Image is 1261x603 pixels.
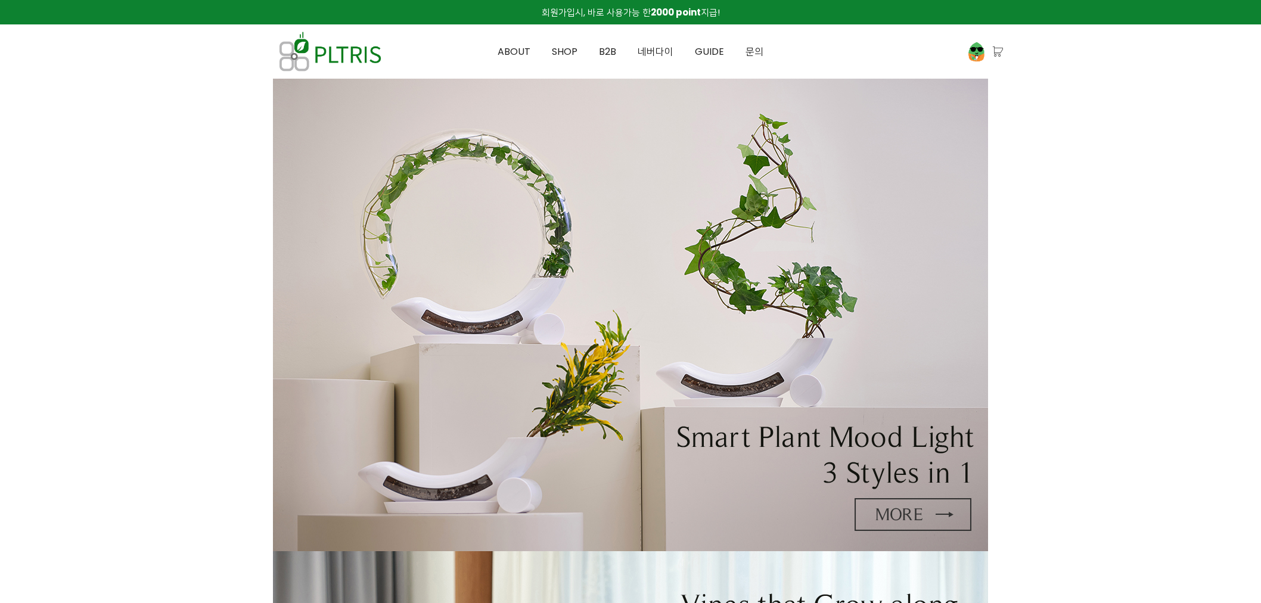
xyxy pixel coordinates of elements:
[552,45,577,58] span: SHOP
[541,25,588,79] a: SHOP
[735,25,774,79] a: 문의
[542,6,720,18] span: 회원가입시, 바로 사용가능 한 지급!
[695,45,724,58] span: GUIDE
[588,25,627,79] a: B2B
[627,25,684,79] a: 네버다이
[498,45,530,58] span: ABOUT
[651,6,701,18] strong: 2000 point
[746,45,763,58] span: 문의
[638,45,673,58] span: 네버다이
[965,41,987,63] img: 프로필 이미지
[599,45,616,58] span: B2B
[487,25,541,79] a: ABOUT
[684,25,735,79] a: GUIDE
